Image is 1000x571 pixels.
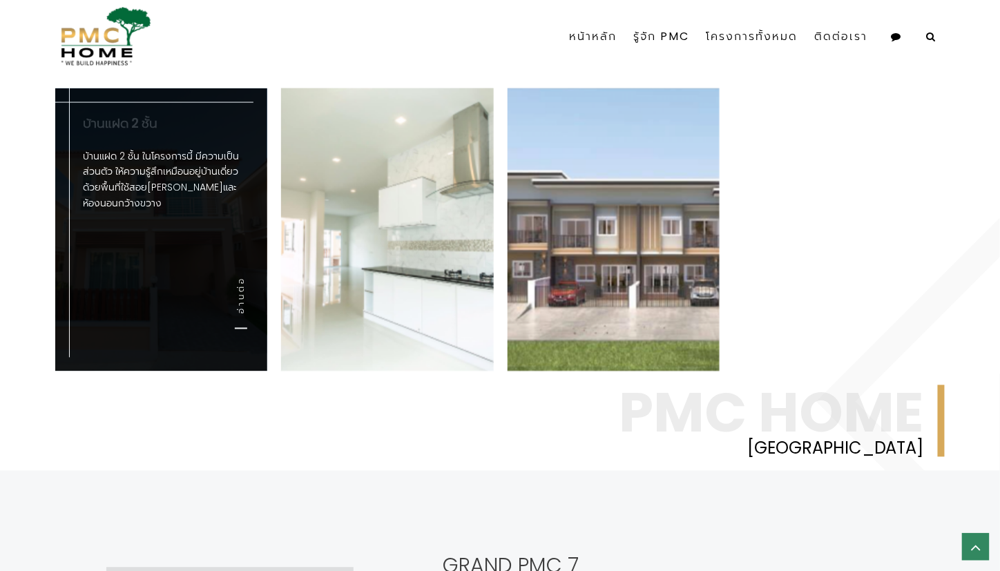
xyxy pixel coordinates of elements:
[69,441,924,457] span: [GEOGRAPHIC_DATA]
[55,7,151,66] img: pmc-logo
[806,12,876,61] a: ติดต่อเรา
[625,12,698,61] a: รู้จัก PMC
[235,277,247,329] a: อ่านต่อ
[69,385,924,441] strong: PMC HOME
[698,12,806,61] a: โครงการทั้งหมด
[83,148,240,211] p: บ้านแฝด 2 ชั้น ในโครงการนี้ มีความเป็นส่วนตัว ให้ความรู้สึกเหมือนอยู่บ้านเดี่ยว ด้วยพื้นที่ใช้สอย...
[561,12,625,61] a: หน้าหลัก
[83,114,157,133] a: บ้านแฝด 2 ชั้น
